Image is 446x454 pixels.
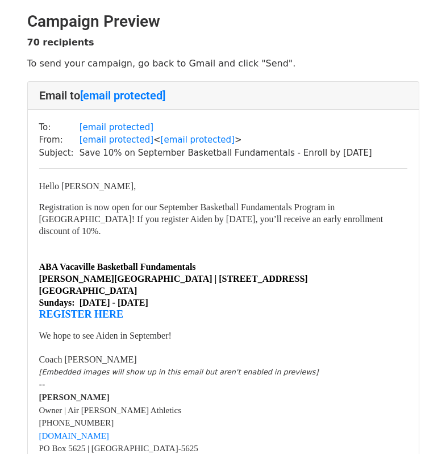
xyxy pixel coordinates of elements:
[39,393,110,402] b: [PERSON_NAME]
[27,12,419,31] h2: Campaign Preview
[80,147,372,160] td: Save 10% on September Basketball Fundamentals - Enroll by [DATE]
[80,135,153,145] a: [email protected]
[39,365,407,378] div: ​
[39,89,407,102] h4: Email to
[80,89,165,102] a: [email protected]
[39,134,80,147] td: From:
[161,135,235,145] a: [email protected]
[27,37,94,48] strong: 70 recipients
[39,147,80,160] td: Subject:
[39,431,109,440] a: [DOMAIN_NAME]
[39,121,80,134] td: To:
[39,202,384,236] font: Registration is now open for our September Basketball Fundamentals Program in [GEOGRAPHIC_DATA]! ...
[39,380,45,390] span: --
[39,368,319,376] em: [Embedded images will show up in this email but aren't enabled in previews]
[39,262,196,272] b: ABA Vacaville Basketball Fundamentals
[80,122,153,132] a: [email protected]
[39,309,124,320] a: REGISTER HERE
[39,181,136,191] font: Hello [PERSON_NAME],
[80,134,372,147] td: < >
[39,393,182,440] font: Owner | Air [PERSON_NAME] Athletics [PHONE_NUMBER]
[39,444,198,453] font: PO Box 5625 | [GEOGRAPHIC_DATA]-5625
[39,331,172,364] font: We hope to see Aiden in September! Coach [PERSON_NAME]​
[39,298,148,307] b: Sundays: [DATE] - [DATE]
[27,57,419,69] p: To send your campaign, go back to Gmail and click "Send".
[39,274,308,295] b: [PERSON_NAME][GEOGRAPHIC_DATA] | [STREET_ADDRESS] [GEOGRAPHIC_DATA]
